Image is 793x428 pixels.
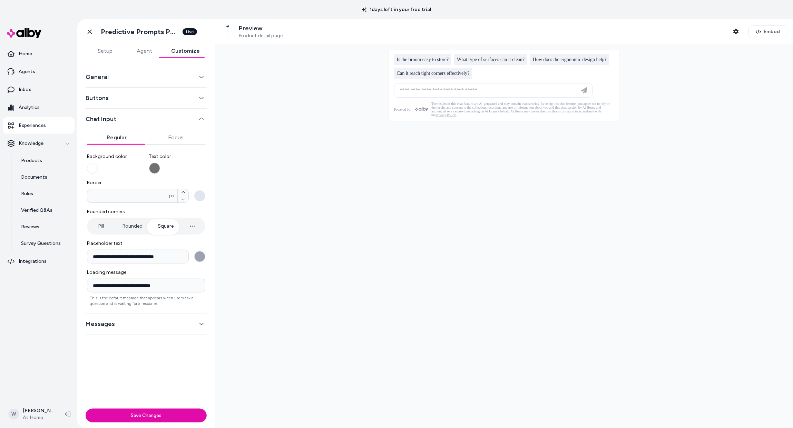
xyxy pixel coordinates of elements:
[164,44,207,58] button: Customize
[19,68,35,75] p: Agents
[14,152,75,169] a: Products
[86,114,207,124] button: Chat Input
[14,186,75,202] a: Rules
[151,219,180,233] button: Square
[87,192,169,199] input: Borderpx
[19,258,47,265] p: Integrations
[146,131,206,145] button: Focus
[764,28,780,35] span: Embed
[4,403,59,425] button: W[PERSON_NAME]At Home
[7,28,41,38] img: alby Logo
[87,295,205,306] p: This is the default message that appears when users ask a question and is waiting for a response.
[149,163,160,174] button: Text color
[23,414,54,421] span: At Home
[3,99,75,116] a: Analytics
[21,240,61,247] p: Survey Questions
[87,208,205,215] span: Rounded corners
[116,219,149,233] button: Rounded
[87,240,205,247] span: Placeholder text
[87,179,205,186] span: Border
[23,407,54,414] p: [PERSON_NAME]
[88,219,114,233] button: Pill
[221,25,235,39] img: Mr. Clean Angle Broom, White, sold by At Home
[86,409,207,422] button: Save Changes
[86,93,207,103] button: Buttons
[3,117,75,134] a: Experiences
[87,153,144,160] span: Background color
[149,153,206,160] span: Text color
[3,81,75,98] a: Inbox
[125,44,164,58] button: Agent
[86,72,207,82] button: General
[194,190,205,201] button: Borderpx
[14,219,75,235] a: Reviews
[8,409,19,420] span: W
[21,174,47,181] p: Documents
[87,279,205,292] input: Loading messageThis is the default message that appears when users ask a question and is waiting ...
[3,63,75,80] a: Agents
[3,46,75,62] a: Home
[183,28,197,35] div: Live
[19,122,46,129] p: Experiences
[239,24,283,32] p: Preview
[21,190,33,197] p: Rules
[14,202,75,219] a: Verified Q&As
[19,104,40,111] p: Analytics
[87,163,98,174] button: Background color
[3,135,75,152] button: Knowledge
[14,235,75,252] a: Survey Questions
[169,192,175,199] span: px
[101,28,178,36] h1: Predictive Prompts PDP
[239,33,283,39] span: Product detail page
[178,196,188,203] button: Borderpx
[3,253,75,270] a: Integrations
[87,250,189,263] input: Placeholder text
[19,86,31,93] p: Inbox
[21,207,52,214] p: Verified Q&As
[178,189,188,196] button: Borderpx
[194,251,205,262] button: Placeholder text
[21,223,39,230] p: Reviews
[86,124,207,308] div: Chat Input
[748,25,787,38] button: Embed
[86,319,207,329] button: Messages
[19,50,32,57] p: Home
[358,6,435,13] p: 1 days left in your free trial
[14,169,75,186] a: Documents
[21,157,42,164] p: Products
[87,131,146,145] button: Regular
[87,269,205,276] span: Loading message
[19,140,43,147] p: Knowledge
[86,44,125,58] button: Setup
